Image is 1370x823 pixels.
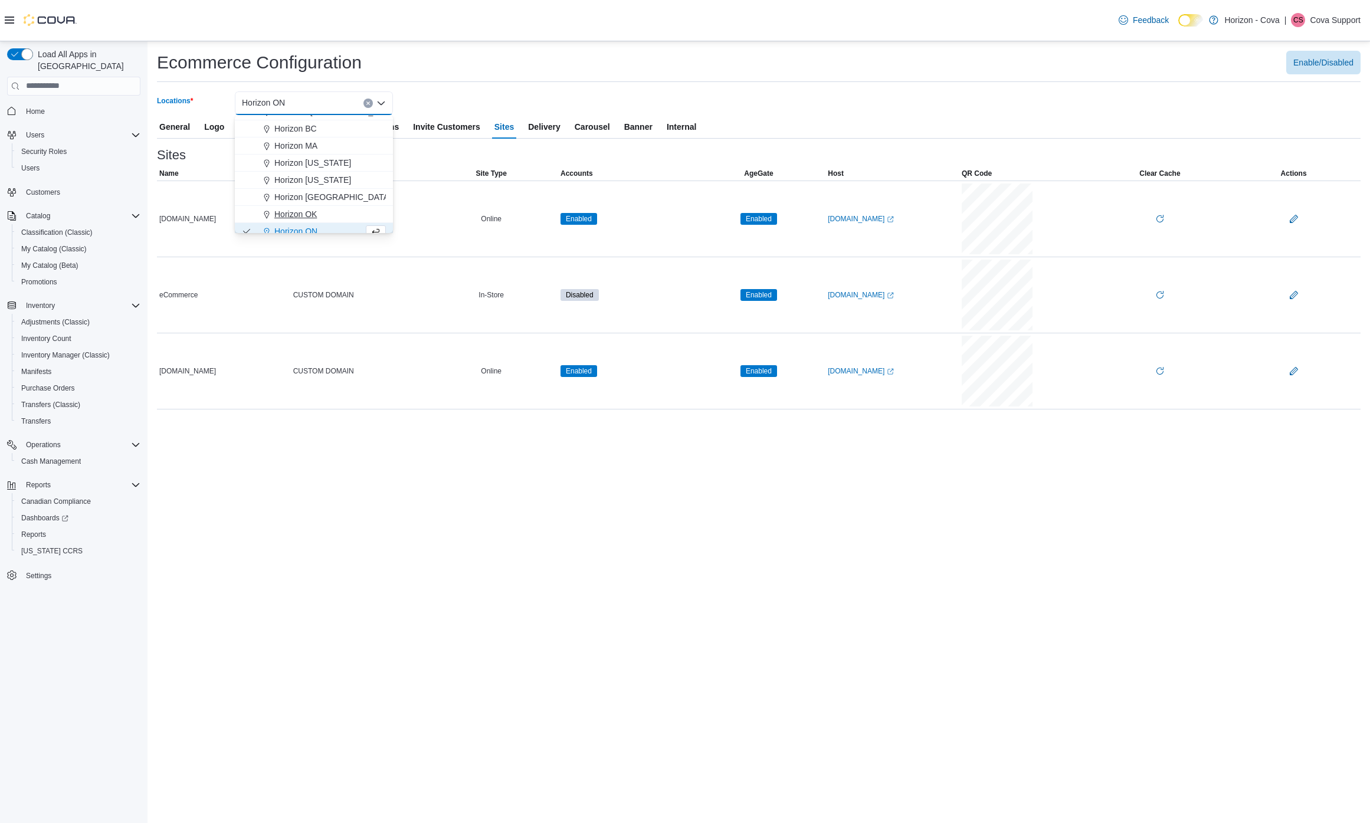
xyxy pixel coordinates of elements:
[159,169,179,178] span: Name
[21,209,140,223] span: Catalog
[274,106,396,117] span: Horizon - [GEOGRAPHIC_DATA]
[561,289,599,301] span: Disabled
[12,347,145,363] button: Inventory Manager (Classic)
[376,99,386,108] button: Close list of options
[17,348,140,362] span: Inventory Manager (Classic)
[21,350,110,360] span: Inventory Manager (Classic)
[12,257,145,274] button: My Catalog (Beta)
[26,130,44,140] span: Users
[26,107,45,116] span: Home
[17,494,96,509] a: Canadian Compliance
[274,208,317,220] span: Horizon OK
[235,172,393,189] button: Horizon [US_STATE]
[12,274,145,290] button: Promotions
[1224,13,1279,27] p: Horizon - Cova
[1114,8,1174,32] a: Feedback
[274,157,351,169] span: Horizon [US_STATE]
[235,155,393,172] button: Horizon [US_STATE]
[17,511,140,525] span: Dashboards
[12,330,145,347] button: Inventory Count
[1133,14,1169,26] span: Feedback
[740,289,777,301] span: Enabled
[740,213,777,225] span: Enabled
[561,169,593,178] span: Accounts
[1293,57,1353,68] span: Enable/Disabled
[17,161,140,175] span: Users
[26,571,51,581] span: Settings
[274,191,391,203] span: Horizon [GEOGRAPHIC_DATA]
[17,527,51,542] a: Reports
[2,477,145,493] button: Reports
[12,224,145,241] button: Classification (Classic)
[2,437,145,453] button: Operations
[17,161,44,175] a: Users
[12,241,145,257] button: My Catalog (Classic)
[887,216,894,223] svg: External link
[17,275,62,289] a: Promotions
[17,242,91,256] a: My Catalog (Classic)
[204,115,224,139] span: Logo
[12,413,145,429] button: Transfers
[17,381,80,395] a: Purchase Orders
[1281,169,1307,178] span: Actions
[21,185,65,199] a: Customers
[21,317,90,327] span: Adjustments (Classic)
[235,137,393,155] button: Horizon MA
[17,544,140,558] span: Washington CCRS
[274,174,351,186] span: Horizon [US_STATE]
[17,398,85,412] a: Transfers (Classic)
[21,457,81,466] span: Cash Management
[26,188,60,197] span: Customers
[21,261,78,270] span: My Catalog (Beta)
[21,104,140,119] span: Home
[21,546,83,556] span: [US_STATE] CCRS
[21,299,60,313] button: Inventory
[12,453,145,470] button: Cash Management
[26,211,50,221] span: Catalog
[33,48,140,72] span: Load All Apps in [GEOGRAPHIC_DATA]
[424,288,558,302] div: In-Store
[746,214,772,224] span: Enabled
[21,513,68,523] span: Dashboards
[1291,13,1305,27] div: Cova Support
[235,120,393,137] button: Horizon BC
[21,244,87,254] span: My Catalog (Classic)
[561,213,597,225] span: Enabled
[1293,13,1303,27] span: CS
[12,160,145,176] button: Users
[157,96,193,106] label: Locations
[21,334,71,343] span: Inventory Count
[566,366,592,376] span: Enabled
[17,348,114,362] a: Inventory Manager (Classic)
[424,364,558,378] div: Online
[17,225,140,240] span: Classification (Classic)
[624,115,653,139] span: Banner
[12,363,145,380] button: Manifests
[12,143,145,160] button: Security Roles
[828,366,894,376] a: [DOMAIN_NAME]External link
[274,140,317,152] span: Horizon MA
[1178,14,1203,27] input: Dark Mode
[413,115,480,139] span: Invite Customers
[7,98,140,615] nav: Complex example
[2,297,145,314] button: Inventory
[2,566,145,583] button: Settings
[828,169,844,178] span: Host
[21,228,93,237] span: Classification (Classic)
[887,292,894,299] svg: External link
[293,290,354,300] span: CUSTOM DOMAIN
[235,18,393,291] div: Choose from the following options
[494,115,514,139] span: Sites
[159,366,216,376] span: [DOMAIN_NAME]
[159,214,216,224] span: [DOMAIN_NAME]
[746,366,772,376] span: Enabled
[363,99,373,108] button: Clear input
[157,148,186,162] h3: Sites
[21,497,91,506] span: Canadian Compliance
[1286,51,1361,74] button: Enable/Disabled
[1139,169,1180,178] span: Clear Cache
[1284,13,1287,27] p: |
[17,242,140,256] span: My Catalog (Classic)
[17,365,56,379] a: Manifests
[12,493,145,510] button: Canadian Compliance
